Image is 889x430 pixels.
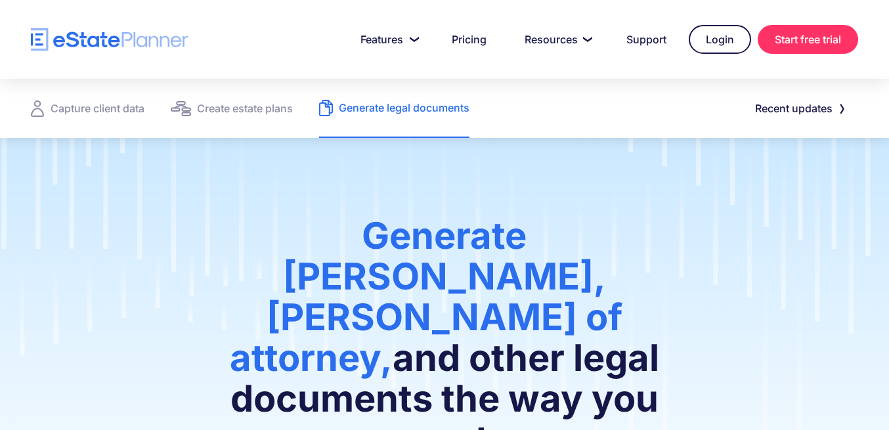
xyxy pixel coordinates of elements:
[436,26,502,53] a: Pricing
[611,26,682,53] a: Support
[345,26,429,53] a: Features
[230,213,622,380] span: Generate [PERSON_NAME], [PERSON_NAME] of attorney,
[739,95,858,121] a: Recent updates
[319,79,469,138] a: Generate legal documents
[31,28,188,51] a: home
[51,99,144,118] div: Capture client data
[509,26,604,53] a: Resources
[689,25,751,54] a: Login
[197,99,293,118] div: Create estate plans
[31,79,144,138] a: Capture client data
[339,98,469,117] div: Generate legal documents
[758,25,858,54] a: Start free trial
[171,79,293,138] a: Create estate plans
[755,99,833,118] div: Recent updates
